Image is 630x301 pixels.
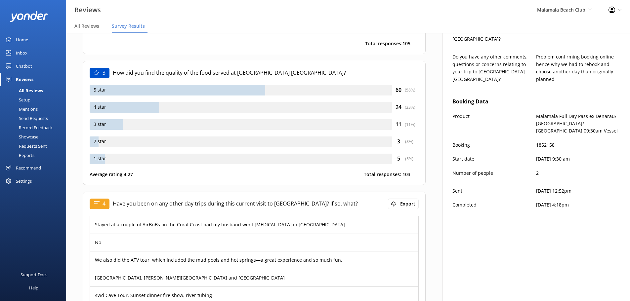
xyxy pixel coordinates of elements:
[4,86,43,95] div: All Reviews
[536,113,620,135] p: Malamala Full Day Pass ex Denarau/ [GEOGRAPHIC_DATA]/ [GEOGRAPHIC_DATA] 09:30am Vessel
[21,268,47,281] div: Support Docs
[16,46,27,59] div: Inbox
[95,292,212,299] p: 4wd Cave Tour, Sunset dinner fire show, river tubing
[4,132,38,141] div: Showcase
[90,154,392,164] div: 1 star
[400,200,415,207] a: Export
[95,274,285,282] p: [GEOGRAPHIC_DATA], [PERSON_NAME][GEOGRAPHIC_DATA] and [GEOGRAPHIC_DATA]
[4,95,66,104] a: Setup
[10,11,48,22] img: yonder-white-logo.png
[16,33,28,46] div: Home
[16,73,33,86] div: Reviews
[392,86,419,94] div: 60
[452,97,620,106] h4: Booking Data
[536,201,620,208] p: [DATE] 4:18pm
[405,138,413,145] div: ( 3 %)
[4,86,66,95] a: All Reviews
[95,239,101,246] p: No
[452,169,536,177] p: Number of people
[536,141,620,149] p: 1852158
[537,7,585,13] span: Malamala Beach Club
[405,104,415,110] div: ( 23 %)
[452,155,536,163] p: Start date
[392,120,419,129] div: 11
[452,113,536,135] p: Product
[90,85,392,95] div: 5 star
[405,121,415,128] div: ( 11 %)
[452,53,536,83] p: Do you have any other comments, questions or concerns relating to your trip to [GEOGRAPHIC_DATA] ...
[452,201,536,208] p: Completed
[4,104,66,114] a: Mentions
[90,68,109,78] div: 3
[4,114,66,123] a: Send Requests
[4,123,66,132] a: Record Feedback
[90,102,392,113] div: 4 star
[405,87,415,93] div: ( 58 %)
[4,104,38,114] div: Mentions
[95,221,346,228] p: Stayed at a couple of AirBnBs on the Coral Coast nad my husband went [MEDICAL_DATA] in [GEOGRAPHI...
[90,199,109,209] div: 4
[4,151,34,160] div: Reports
[90,171,133,178] p: Average rating: 4.27
[536,53,620,83] p: Problem confirming booking online hence why we had to rebook and choose another day than original...
[29,281,38,294] div: Help
[392,137,419,146] div: 3
[4,151,66,160] a: Reports
[16,161,41,174] div: Recommend
[112,23,145,29] span: Survey Results
[536,155,620,163] p: [DATE] 9:30 am
[452,187,536,195] p: Sent
[4,95,30,104] div: Setup
[4,141,66,151] a: Requests Sent
[364,171,410,178] p: Total responses: 103
[90,136,392,147] div: 2 star
[74,23,99,29] span: All Reviews
[365,40,410,47] p: Total responses: 105
[4,123,53,132] div: Record Feedback
[392,155,419,163] div: 5
[95,256,342,264] p: We also did the ATV tour, which included the mud pools and hot springs—a great experience and so ...
[4,114,48,123] div: Send Requests
[113,200,388,208] p: Have you been on any other day trips during this current visit to [GEOGRAPHIC_DATA]? If so, what?
[452,141,536,149] p: Booking
[90,119,392,130] div: 3 star
[392,103,419,112] div: 24
[4,132,66,141] a: Showcase
[74,5,101,15] h3: Reviews
[113,69,419,77] p: How did you find the quality of the food served at [GEOGRAPHIC_DATA] [GEOGRAPHIC_DATA]?
[536,169,620,177] p: 2
[405,156,413,162] div: ( 5 %)
[16,174,32,188] div: Settings
[16,59,32,73] div: Chatbot
[4,141,47,151] div: Requests Sent
[536,187,620,195] p: [DATE] 12:52pm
